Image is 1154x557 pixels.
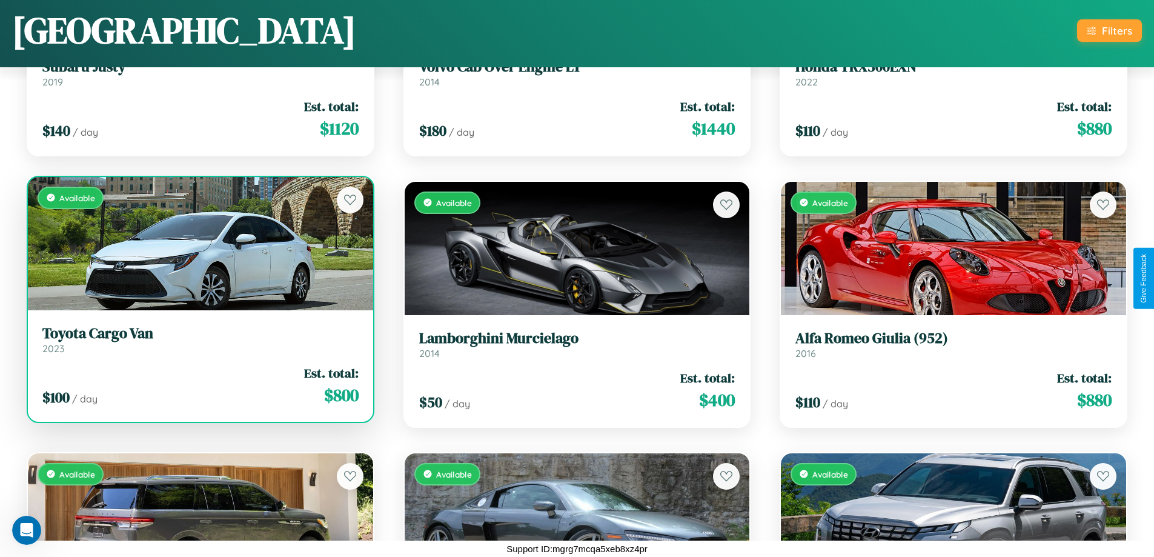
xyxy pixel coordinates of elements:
span: 2022 [795,76,818,88]
h3: Honda TRX300EXN [795,58,1112,76]
h3: Subaru Justy [42,58,359,76]
span: / day [72,393,98,405]
a: Toyota Cargo Van2023 [42,325,359,355]
h3: Volvo Cab Over Engine LT [419,58,735,76]
span: Available [812,469,848,479]
span: $ 1120 [320,116,359,141]
span: $ 100 [42,387,70,407]
h1: [GEOGRAPHIC_DATA] [12,5,356,55]
a: Lamborghini Murcielago2014 [419,330,735,359]
span: $ 400 [699,388,735,412]
span: $ 180 [419,121,446,141]
span: 2019 [42,76,63,88]
span: Est. total: [1057,369,1112,387]
span: Est. total: [680,98,735,115]
span: Est. total: [680,369,735,387]
span: Est. total: [304,364,359,382]
a: Volvo Cab Over Engine LT2014 [419,58,735,88]
span: Est. total: [1057,98,1112,115]
div: Give Feedback [1139,254,1148,303]
span: 2016 [795,347,816,359]
span: / day [445,398,470,410]
span: / day [823,126,848,138]
a: Honda TRX300EXN2022 [795,58,1112,88]
span: 2014 [419,76,440,88]
span: $ 880 [1077,116,1112,141]
span: $ 880 [1077,388,1112,412]
span: Available [436,469,472,479]
div: Filters [1102,24,1132,37]
span: $ 800 [324,383,359,407]
span: / day [449,126,474,138]
button: Filters [1077,19,1142,42]
iframe: Intercom live chat [12,516,41,545]
h3: Toyota Cargo Van [42,325,359,342]
span: / day [73,126,98,138]
span: 2014 [419,347,440,359]
span: 2023 [42,342,64,355]
span: Est. total: [304,98,359,115]
span: $ 110 [795,392,820,412]
span: Available [436,198,472,208]
h3: Alfa Romeo Giulia (952) [795,330,1112,347]
span: $ 50 [419,392,442,412]
span: $ 140 [42,121,70,141]
h3: Lamborghini Murcielago [419,330,735,347]
span: / day [823,398,848,410]
span: Available [59,193,95,203]
span: Available [59,469,95,479]
p: Support ID: mgrg7mcqa5xeb8xz4pr [506,541,648,557]
span: $ 1440 [692,116,735,141]
span: Available [812,198,848,208]
span: $ 110 [795,121,820,141]
a: Alfa Romeo Giulia (952)2016 [795,330,1112,359]
a: Subaru Justy2019 [42,58,359,88]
